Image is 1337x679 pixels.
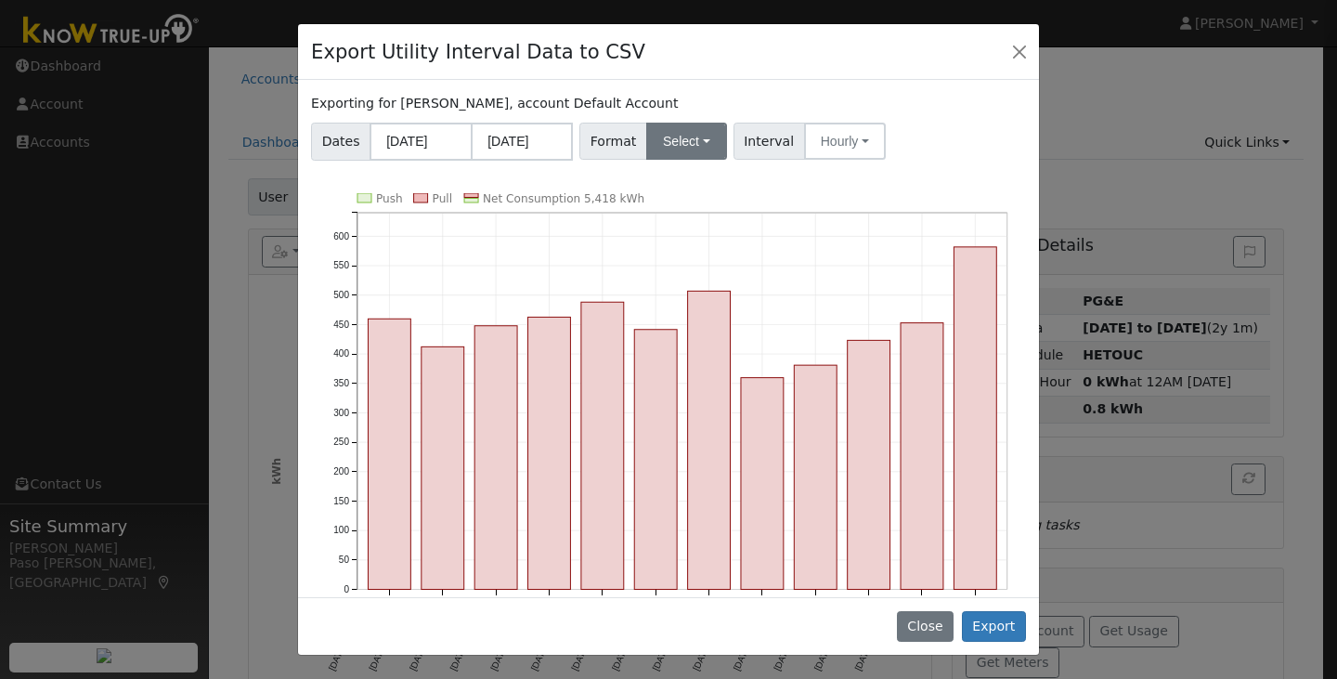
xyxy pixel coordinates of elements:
rect: onclick="" [901,322,943,589]
span: Dates [311,123,370,161]
text: Push [376,192,403,205]
text: 250 [333,437,349,447]
rect: onclick="" [634,330,677,590]
text: 0 [344,584,350,594]
text: 50 [339,555,350,565]
rect: onclick="" [581,302,624,589]
rect: onclick="" [954,247,997,590]
button: Select [646,123,727,160]
rect: onclick="" [474,326,517,590]
rect: onclick="" [741,377,784,589]
h4: Export Utility Interval Data to CSV [311,37,645,67]
button: Hourly [804,123,886,160]
text: Net Consumption 5,418 kWh [483,192,644,205]
label: Exporting for [PERSON_NAME], account Default Account [311,94,678,113]
text: 450 [333,319,349,329]
text: Pull [433,192,452,205]
span: Interval [733,123,805,160]
button: Close [897,611,954,643]
button: Export [962,611,1026,643]
rect: onclick="" [369,319,411,589]
text: 600 [333,230,349,241]
text: 300 [333,407,349,417]
text: 350 [333,378,349,388]
text: 100 [333,525,349,535]
rect: onclick="" [794,365,837,589]
rect: onclick="" [422,346,464,589]
rect: onclick="" [848,340,890,589]
button: Close [1006,38,1032,64]
text: 400 [333,348,349,359]
text: 200 [333,466,349,477]
rect: onclick="" [528,317,571,589]
rect: onclick="" [688,291,731,589]
text: 150 [333,495,349,505]
text: 550 [333,260,349,270]
text: 500 [333,290,349,300]
span: Format [579,123,647,160]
